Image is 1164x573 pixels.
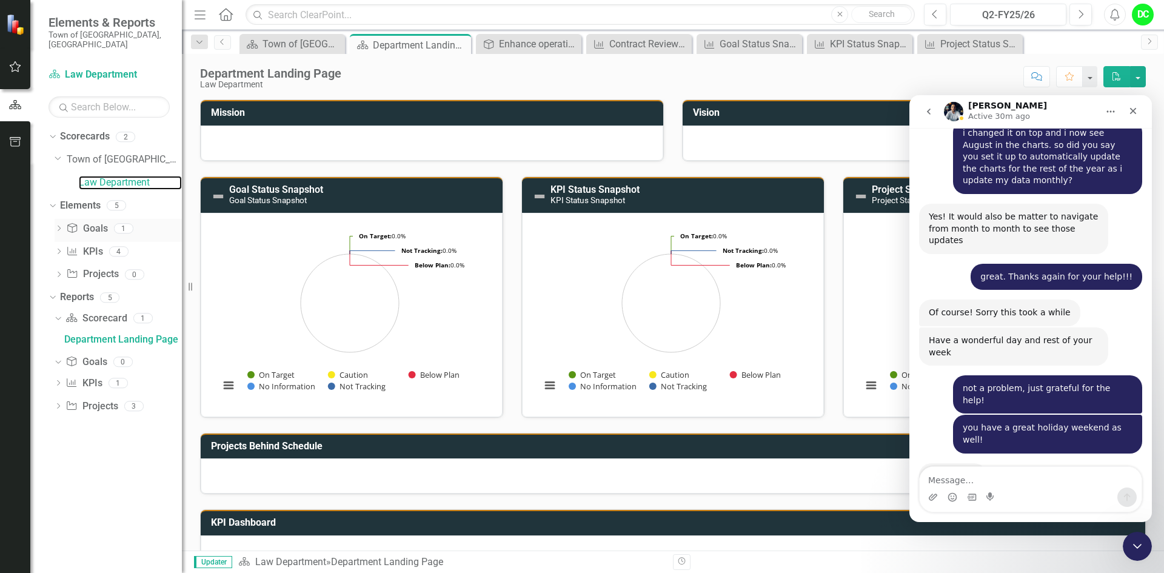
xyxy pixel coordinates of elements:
[535,223,811,404] div: Chart. Highcharts interactive chart.
[890,369,938,380] button: Show On Target
[133,313,153,324] div: 1
[213,223,490,404] div: Chart. Highcharts interactive chart.
[229,184,323,195] a: Goal Status Snapshot
[331,556,443,568] div: Department Landing Page
[65,400,118,414] a: Projects
[328,369,368,380] button: Show Caution
[194,556,232,568] span: Updater
[124,401,144,411] div: 3
[328,381,386,392] button: Show Not Tracking
[730,369,781,380] button: Show Below Plan
[872,195,959,205] small: Project Status Snapshot
[238,555,664,569] div: »
[1123,532,1152,561] iframe: Intercom live chat
[856,223,1129,404] svg: Interactive chart
[48,15,170,30] span: Elements & Reports
[66,222,107,236] a: Goals
[263,36,342,52] div: Town of [GEOGRAPHIC_DATA] Page
[60,199,101,213] a: Elements
[589,36,689,52] a: Contract Review: Increase the contract turnaround time to 90% [DATE] or less by [DATE].
[723,246,764,255] tspan: Not Tracking:
[693,107,1139,118] h3: Vision
[535,223,808,404] svg: Interactive chart
[609,36,689,52] div: Contract Review: Increase the contract turnaround time to 90% [DATE] or less by [DATE].
[569,369,617,380] button: Show On Target
[720,36,799,52] div: Goal Status Snapshot
[65,312,127,326] a: Scorecard
[211,189,226,204] img: Not Defined
[649,369,689,380] button: Show Caution
[359,232,406,240] text: 0.0%
[499,36,578,52] div: Enhance operational effectiveness and efficiency.
[1132,4,1154,25] button: DC
[541,377,558,394] button: View chart menu, Chart
[114,223,133,233] div: 1
[869,9,895,19] span: Search
[920,36,1020,52] a: Project Status Snapshot
[66,267,118,281] a: Projects
[700,36,799,52] a: Goal Status Snapshot
[211,441,1139,452] h3: Projects Behind Schedule
[65,377,102,390] a: KPIs
[851,6,912,23] button: Search
[213,223,486,404] svg: Interactive chart
[109,378,128,388] div: 1
[415,261,450,269] tspan: Below Plan:
[48,30,170,50] small: Town of [GEOGRAPHIC_DATA], [GEOGRAPHIC_DATA]
[854,189,868,204] img: Not Defined
[830,36,909,52] div: KPI Status Snapshot
[810,36,909,52] a: KPI Status Snapshot
[401,246,443,255] tspan: Not Tracking:
[950,4,1066,25] button: Q2-FY25/26
[246,4,915,25] input: Search ClearPoint...
[909,95,1152,522] iframe: Intercom live chat
[229,195,307,205] small: Goal Status Snapshot
[107,201,126,211] div: 5
[60,290,94,304] a: Reports
[64,334,182,345] div: Department Landing Page
[220,377,237,394] button: View chart menu, Chart
[680,232,727,240] text: 0.0%
[409,369,460,380] button: Show Below Plan
[65,355,107,369] a: Goals
[48,96,170,118] input: Search Below...
[649,381,707,392] button: Show Not Tracking
[532,189,547,204] img: Not Defined
[113,357,133,367] div: 0
[550,184,640,195] a: KPI Status Snapshot
[736,261,772,269] tspan: Below Plan:
[247,369,295,380] button: Show On Target
[79,176,182,190] a: Law Department
[116,132,135,142] div: 2
[401,246,457,255] text: 0.0%
[373,38,468,53] div: Department Landing Page
[211,517,1139,528] h3: KPI Dashboard
[61,330,182,349] a: Department Landing Page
